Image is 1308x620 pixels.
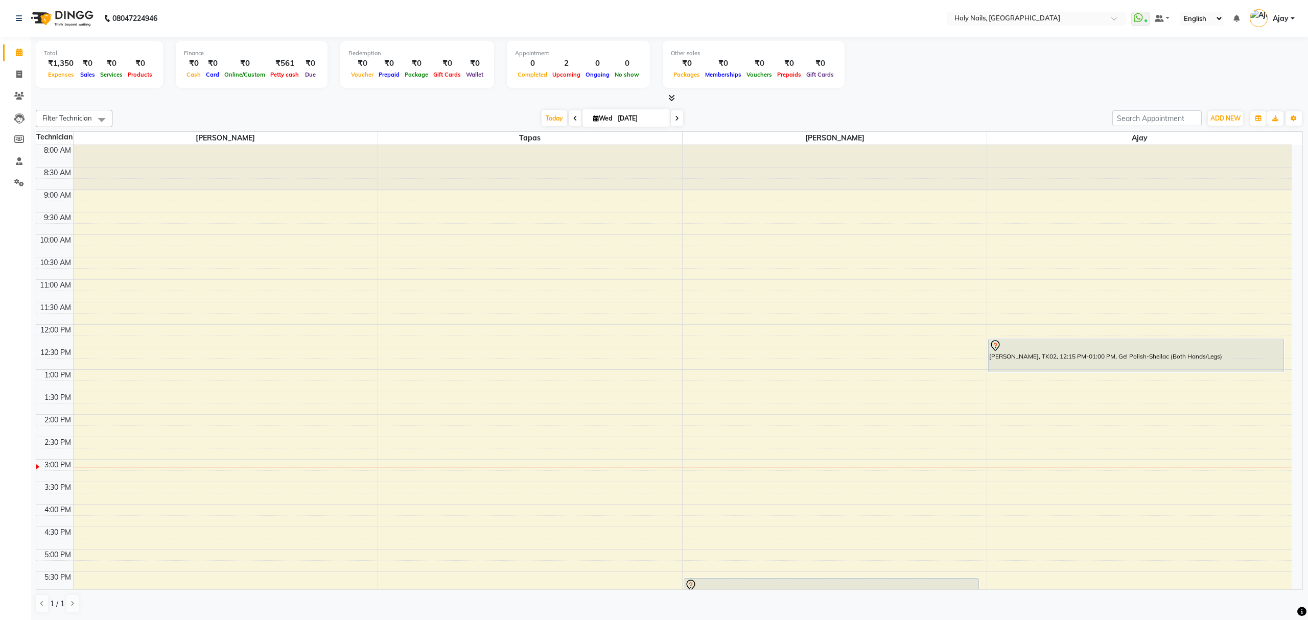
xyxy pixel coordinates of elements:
div: 10:30 AM [38,257,73,268]
div: [PERSON_NAME], TK01, 05:30 PM-06:15 PM, Gel Polish-Shellac (Both Hands/Legs) [684,579,978,611]
span: Petty cash [268,71,301,78]
div: 12:30 PM [38,347,73,358]
span: Completed [515,71,550,78]
span: Card [203,71,222,78]
div: ₹0 [222,58,268,69]
div: Technician [36,132,73,142]
span: Ajay [1273,13,1289,24]
span: Prepaids [775,71,804,78]
div: 12:00 PM [38,325,73,336]
div: Appointment [515,49,642,58]
img: logo [26,4,96,33]
div: 10:00 AM [38,235,73,246]
div: ₹0 [402,58,431,69]
div: 8:00 AM [42,145,73,156]
span: Wed [591,114,615,122]
button: ADD NEW [1208,111,1243,126]
div: ₹0 [431,58,463,69]
div: 11:00 AM [38,280,73,291]
div: ₹0 [184,58,203,69]
span: Due [302,71,318,78]
div: 8:30 AM [42,168,73,178]
div: Redemption [348,49,486,58]
div: 2:30 PM [42,437,73,448]
div: 0 [612,58,642,69]
div: ₹0 [301,58,319,69]
span: Upcoming [550,71,583,78]
span: 1 / 1 [50,599,64,609]
span: [PERSON_NAME] [74,132,378,145]
div: 5:00 PM [42,550,73,560]
div: 4:30 PM [42,527,73,538]
div: ₹0 [703,58,744,69]
div: ₹0 [804,58,836,69]
div: ₹0 [376,58,402,69]
span: Gift Cards [431,71,463,78]
b: 08047224946 [112,4,157,33]
span: [PERSON_NAME] [683,132,987,145]
div: Other sales [671,49,836,58]
div: 0 [515,58,550,69]
span: No show [612,71,642,78]
div: ₹561 [268,58,301,69]
div: 9:30 AM [42,212,73,223]
div: ₹0 [744,58,775,69]
div: 2 [550,58,583,69]
div: ₹0 [463,58,486,69]
div: ₹0 [98,58,125,69]
div: 11:30 AM [38,302,73,313]
div: 1:30 PM [42,392,73,403]
div: 1:00 PM [42,370,73,380]
div: 5:30 PM [42,572,73,583]
span: Packages [671,71,703,78]
div: ₹0 [125,58,155,69]
div: 0 [583,58,612,69]
div: 4:00 PM [42,505,73,515]
div: ₹0 [671,58,703,69]
span: Expenses [45,71,77,78]
span: Package [402,71,431,78]
span: Today [542,110,567,126]
div: Finance [184,49,319,58]
span: Memberships [703,71,744,78]
span: Sales [78,71,98,78]
div: ₹0 [775,58,804,69]
img: Ajay [1250,9,1268,27]
span: Cash [184,71,203,78]
span: Ongoing [583,71,612,78]
div: 3:30 PM [42,482,73,493]
div: 2:00 PM [42,415,73,425]
span: Online/Custom [222,71,268,78]
span: Voucher [348,71,376,78]
span: Services [98,71,125,78]
div: 3:00 PM [42,460,73,470]
span: Vouchers [744,71,775,78]
div: Total [44,49,155,58]
input: 2025-09-03 [615,111,666,126]
span: Ajay [987,132,1292,145]
div: [PERSON_NAME], TK02, 12:15 PM-01:00 PM, Gel Polish-Shellac (Both Hands/Legs) [989,339,1283,372]
div: 9:00 AM [42,190,73,201]
span: ADD NEW [1210,114,1241,122]
span: Prepaid [376,71,402,78]
div: ₹0 [78,58,98,69]
span: Wallet [463,71,486,78]
div: ₹0 [348,58,376,69]
span: Filter Technician [42,114,92,122]
span: Tapas [378,132,682,145]
span: Gift Cards [804,71,836,78]
div: ₹1,350 [44,58,78,69]
input: Search Appointment [1112,110,1202,126]
div: ₹0 [203,58,222,69]
span: Products [125,71,155,78]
